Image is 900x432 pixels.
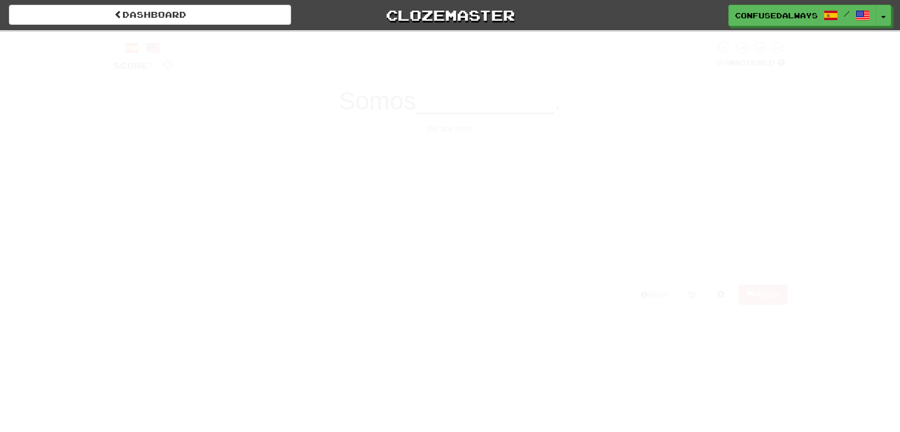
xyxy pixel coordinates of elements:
div: Mastered [714,58,788,69]
small: 4 . [528,234,535,244]
button: 4.personas [459,211,678,262]
button: Round history (alt+y) [680,285,703,305]
span: hombres [300,159,370,178]
small: 2 . [525,166,533,176]
span: hermanos [532,159,611,178]
a: confusedalways / [728,5,876,26]
span: 10 [680,31,700,46]
button: Help! [633,285,675,305]
span: Somos [339,87,417,115]
a: Clozemaster [309,5,591,25]
span: Score: [113,60,156,70]
small: 1 . [293,166,301,176]
small: 3 . [287,234,294,244]
button: 1.hombres [222,143,441,194]
span: personas [535,227,609,246]
button: Report [738,285,787,305]
span: 0 % [717,58,728,67]
button: 2.hermanos [459,143,678,194]
span: 0 [163,56,173,71]
span: . [554,87,562,115]
span: __________ [416,87,554,115]
span: / [844,9,850,18]
button: 3.habitantes [222,211,441,262]
span: confusedalways [735,10,818,21]
span: 0 [281,31,291,46]
div: / [113,40,173,55]
span: habitantes [293,227,376,246]
div: We are men. [113,122,788,134]
span: 0 [497,31,507,46]
a: Dashboard [9,5,291,25]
